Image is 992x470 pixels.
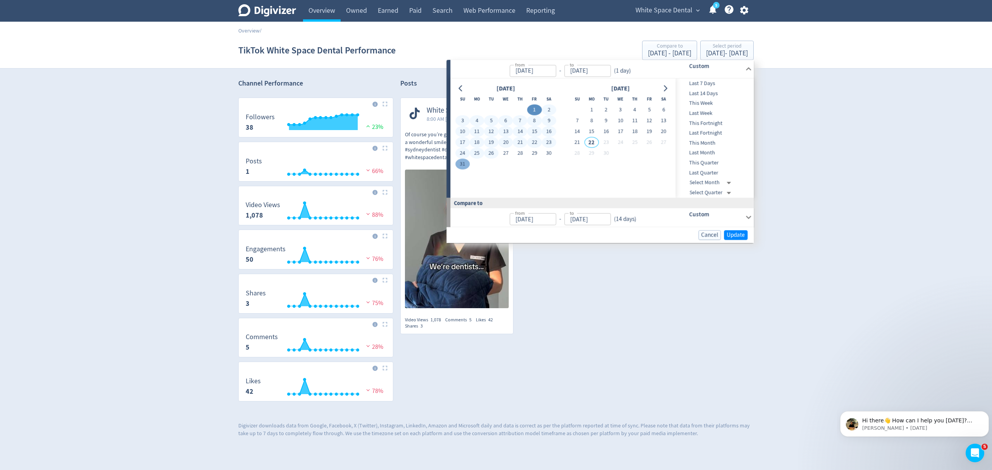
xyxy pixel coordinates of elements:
[455,83,467,94] button: Go to previous month
[633,4,702,17] button: White Space Dental
[656,105,671,115] button: 6
[242,245,389,266] svg: Engagements 50
[260,27,262,34] span: /
[613,105,627,115] button: 3
[613,126,627,137] button: 17
[599,126,613,137] button: 16
[837,395,992,449] iframe: Intercom notifications message
[364,387,372,393] img: negative-performance.svg
[676,109,753,118] span: Last Week
[246,157,262,166] dt: Posts
[364,123,383,131] span: 23%
[570,126,584,137] button: 14
[484,115,498,126] button: 5
[470,115,484,126] button: 4
[484,126,498,137] button: 12
[701,232,718,238] span: Cancel
[570,94,584,105] th: Sunday
[715,3,717,8] text: 5
[982,444,988,450] span: 5
[242,201,389,222] svg: Video Views 1,078
[513,148,527,159] button: 28
[676,119,753,127] span: This Fortnight
[689,61,742,70] h6: Custom
[476,317,497,323] div: Likes
[450,79,754,198] div: from-to(1 day)Custom
[498,115,513,126] button: 6
[642,126,656,137] button: 19
[246,333,278,341] dt: Comments
[542,115,556,126] button: 9
[400,79,417,91] h2: Posts
[527,148,542,159] button: 29
[527,94,542,105] th: Friday
[727,232,745,238] span: Update
[455,159,470,170] button: 31
[498,94,513,105] th: Wednesday
[364,343,383,351] span: 28%
[455,94,470,105] th: Sunday
[498,137,513,148] button: 20
[676,159,753,167] span: This Quarter
[694,7,701,14] span: expand_more
[628,126,642,137] button: 18
[382,190,387,195] img: Placeholder
[513,94,527,105] th: Thursday
[676,148,753,158] div: Last Month
[455,148,470,159] button: 24
[613,94,627,105] th: Wednesday
[676,149,753,157] span: Last Month
[656,137,671,148] button: 27
[488,317,493,323] span: 42
[238,79,393,88] h2: Channel Performance
[706,43,748,50] div: Select period
[382,365,387,371] img: Placeholder
[656,94,671,105] th: Saturday
[246,211,263,220] strong: 1,078
[364,299,383,307] span: 75%
[676,99,753,108] span: This Week
[584,126,599,137] button: 15
[676,168,753,178] div: Last Quarter
[455,137,470,148] button: 17
[676,118,753,128] div: This Fortnight
[364,387,383,395] span: 78%
[584,148,599,159] button: 29
[698,230,721,240] button: Cancel
[498,148,513,159] button: 27
[676,138,753,148] div: This Month
[455,126,470,137] button: 10
[364,255,372,261] img: negative-performance.svg
[515,61,525,68] label: from
[242,333,389,354] svg: Comments 5
[542,94,556,105] th: Saturday
[246,167,250,176] strong: 1
[515,210,525,216] label: from
[527,105,542,115] button: 1
[660,83,671,94] button: Go to next month
[246,387,253,396] strong: 42
[628,137,642,148] button: 25
[527,137,542,148] button: 22
[611,215,636,224] div: ( 14 days )
[570,115,584,126] button: 7
[689,210,742,219] h6: Custom
[364,211,372,217] img: negative-performance.svg
[570,148,584,159] button: 28
[570,61,574,68] label: to
[238,38,396,63] h1: TikTok White Space Dental Performance
[470,126,484,137] button: 11
[700,41,754,60] button: Select period[DATE]- [DATE]
[527,115,542,126] button: 8
[246,343,250,352] strong: 5
[382,101,387,106] img: Placeholder
[628,94,642,105] th: Thursday
[676,79,753,88] span: Last 7 Days
[364,167,372,173] img: negative-performance.svg
[542,148,556,159] button: 30
[455,115,470,126] button: 3
[242,290,389,310] svg: Shares 3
